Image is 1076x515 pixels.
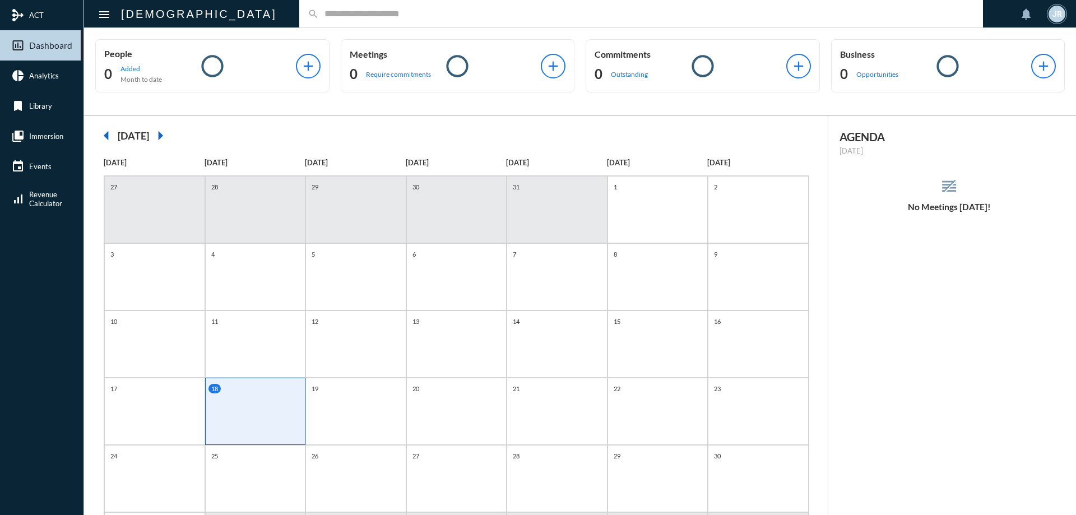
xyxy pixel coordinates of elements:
[11,192,25,206] mat-icon: signal_cellular_alt
[611,384,623,393] p: 22
[410,317,422,326] p: 13
[611,317,623,326] p: 15
[95,124,118,147] mat-icon: arrow_left
[309,249,318,259] p: 5
[98,8,111,21] mat-icon: Side nav toggle icon
[29,40,72,50] span: Dashboard
[104,158,205,167] p: [DATE]
[93,3,115,25] button: Toggle sidenav
[406,158,507,167] p: [DATE]
[11,99,25,113] mat-icon: bookmark
[11,8,25,22] mat-icon: mediation
[611,451,623,461] p: 29
[11,160,25,173] mat-icon: event
[711,249,720,259] p: 9
[208,451,221,461] p: 25
[108,317,120,326] p: 10
[205,158,305,167] p: [DATE]
[29,132,63,141] span: Immersion
[1049,6,1065,22] div: JR
[510,249,519,259] p: 7
[11,69,25,82] mat-icon: pie_chart
[510,317,522,326] p: 14
[840,146,1060,155] p: [DATE]
[711,451,723,461] p: 30
[510,451,522,461] p: 28
[309,182,321,192] p: 29
[305,158,406,167] p: [DATE]
[510,384,522,393] p: 21
[410,384,422,393] p: 20
[607,158,708,167] p: [DATE]
[29,190,62,208] span: Revenue Calculator
[410,249,419,259] p: 6
[108,182,120,192] p: 27
[828,202,1071,212] h5: No Meetings [DATE]!
[29,71,59,80] span: Analytics
[711,182,720,192] p: 2
[108,384,120,393] p: 17
[840,130,1060,143] h2: AGENDA
[29,162,52,171] span: Events
[149,124,171,147] mat-icon: arrow_right
[506,158,607,167] p: [DATE]
[1019,7,1033,21] mat-icon: notifications
[940,177,958,196] mat-icon: reorder
[29,101,52,110] span: Library
[707,158,808,167] p: [DATE]
[711,384,723,393] p: 23
[11,39,25,52] mat-icon: insert_chart_outlined
[108,249,117,259] p: 3
[11,129,25,143] mat-icon: collections_bookmark
[208,249,217,259] p: 4
[208,182,221,192] p: 28
[510,182,522,192] p: 31
[208,384,221,393] p: 18
[29,11,44,20] span: ACT
[121,5,277,23] h2: [DEMOGRAPHIC_DATA]
[308,8,319,20] mat-icon: search
[711,317,723,326] p: 16
[108,451,120,461] p: 24
[611,182,620,192] p: 1
[208,317,221,326] p: 11
[309,384,321,393] p: 19
[410,451,422,461] p: 27
[410,182,422,192] p: 30
[118,129,149,142] h2: [DATE]
[309,451,321,461] p: 26
[309,317,321,326] p: 12
[611,249,620,259] p: 8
